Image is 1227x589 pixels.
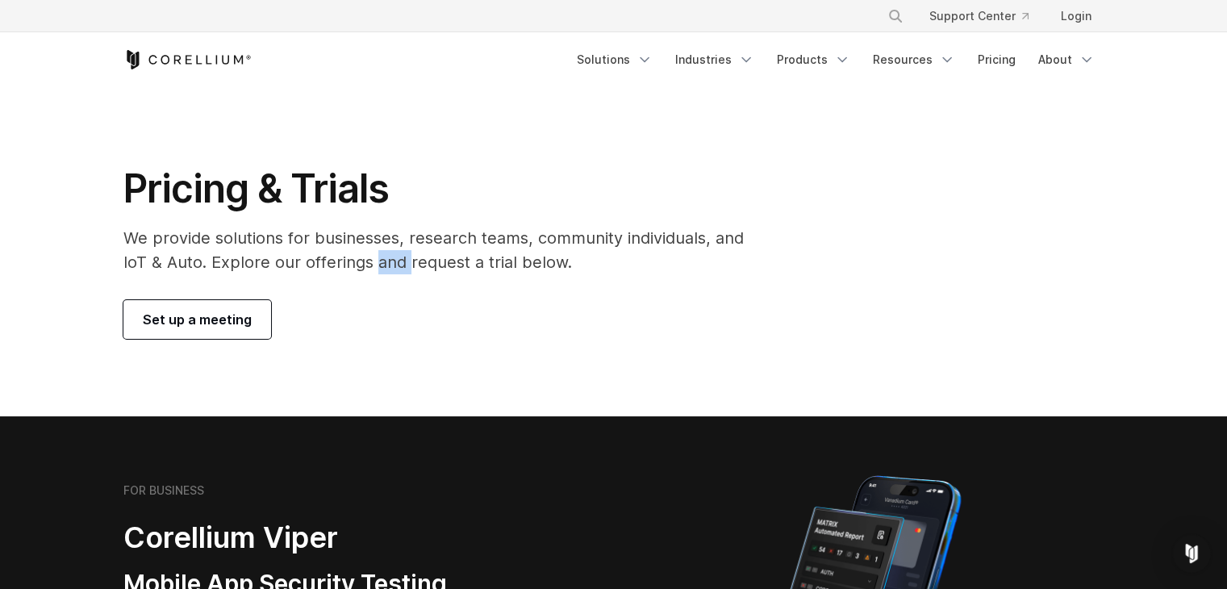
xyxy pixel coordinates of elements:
[881,2,910,31] button: Search
[143,310,252,329] span: Set up a meeting
[767,45,860,74] a: Products
[567,45,662,74] a: Solutions
[1048,2,1104,31] a: Login
[868,2,1104,31] div: Navigation Menu
[916,2,1041,31] a: Support Center
[123,165,766,213] h1: Pricing & Trials
[123,300,271,339] a: Set up a meeting
[1029,45,1104,74] a: About
[863,45,965,74] a: Resources
[123,520,536,556] h2: Corellium Viper
[567,45,1104,74] div: Navigation Menu
[123,50,252,69] a: Corellium Home
[1172,534,1211,573] div: Open Intercom Messenger
[968,45,1025,74] a: Pricing
[123,483,204,498] h6: FOR BUSINESS
[666,45,764,74] a: Industries
[123,226,766,274] p: We provide solutions for businesses, research teams, community individuals, and IoT & Auto. Explo...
